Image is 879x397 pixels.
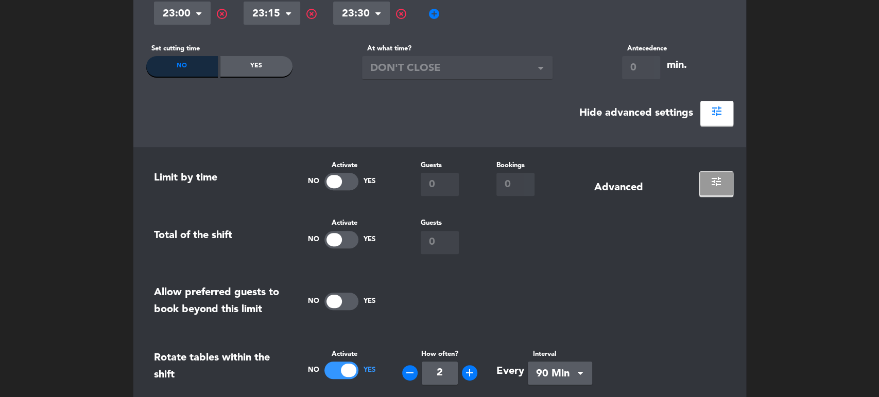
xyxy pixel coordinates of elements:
[622,43,667,54] label: Antecedence
[421,173,459,196] input: 0
[622,56,660,79] input: 0
[301,218,383,228] label: Activate
[154,170,217,187] div: Limit by time
[463,367,476,379] i: add
[301,160,383,171] label: Activate
[496,173,535,196] input: 0
[594,179,643,196] div: Advanced
[370,60,536,77] span: DON'T CLOSE
[428,8,440,20] span: add_circle
[700,101,733,125] button: tune
[711,105,723,117] span: tune
[216,8,228,20] span: highlight_off
[579,105,693,122] div: Hide advanced settings
[536,366,576,383] span: 90 Min
[699,171,733,196] button: tune
[301,349,383,359] label: Activate
[402,365,418,381] button: remove
[421,218,459,228] label: Guests
[710,175,722,188] span: tune
[154,284,285,318] div: Allow preferred guests to book beyond this limit
[421,160,459,171] label: Guests
[154,227,232,244] div: Total of the shift
[404,367,416,379] i: remove
[496,160,535,171] label: Bookings
[146,56,218,77] div: No
[462,365,477,381] button: add
[528,349,592,359] label: Interval
[395,8,407,20] span: highlight_off
[362,43,553,54] label: At what time?
[154,350,285,383] div: Rotate tables within the shift
[421,349,458,359] label: How often?
[667,57,687,74] div: min.
[146,43,292,54] label: Set cutting time
[220,56,292,77] div: Yes
[496,363,524,380] div: Every
[421,231,459,254] input: 0
[305,8,318,20] span: highlight_off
